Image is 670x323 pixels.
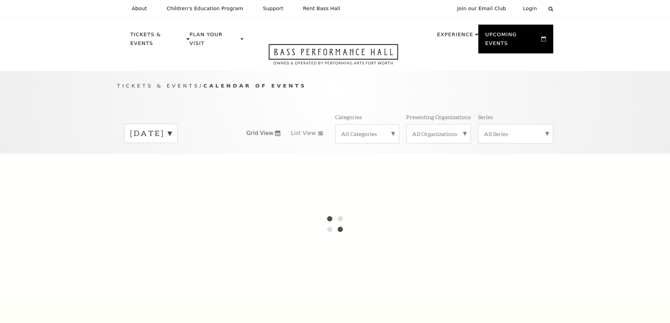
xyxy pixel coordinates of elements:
[412,130,465,137] label: All Organizations
[335,113,362,121] p: Categories
[263,6,283,12] p: Support
[485,30,540,52] p: Upcoming Events
[117,82,553,90] p: /
[484,130,547,137] label: All Series
[303,6,340,12] p: Rent Bass Hall
[437,30,473,43] p: Experience
[406,113,471,121] p: Presenting Organizations
[132,6,147,12] p: About
[167,6,243,12] p: Children's Education Program
[203,83,306,89] span: Calendar of Events
[247,129,274,137] span: Grid View
[291,129,316,137] span: List View
[190,30,239,52] p: Plan Your Visit
[341,130,393,137] label: All Categories
[117,83,200,89] span: Tickets & Events
[130,128,172,139] label: [DATE]
[130,30,185,52] p: Tickets & Events
[478,113,493,121] p: Series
